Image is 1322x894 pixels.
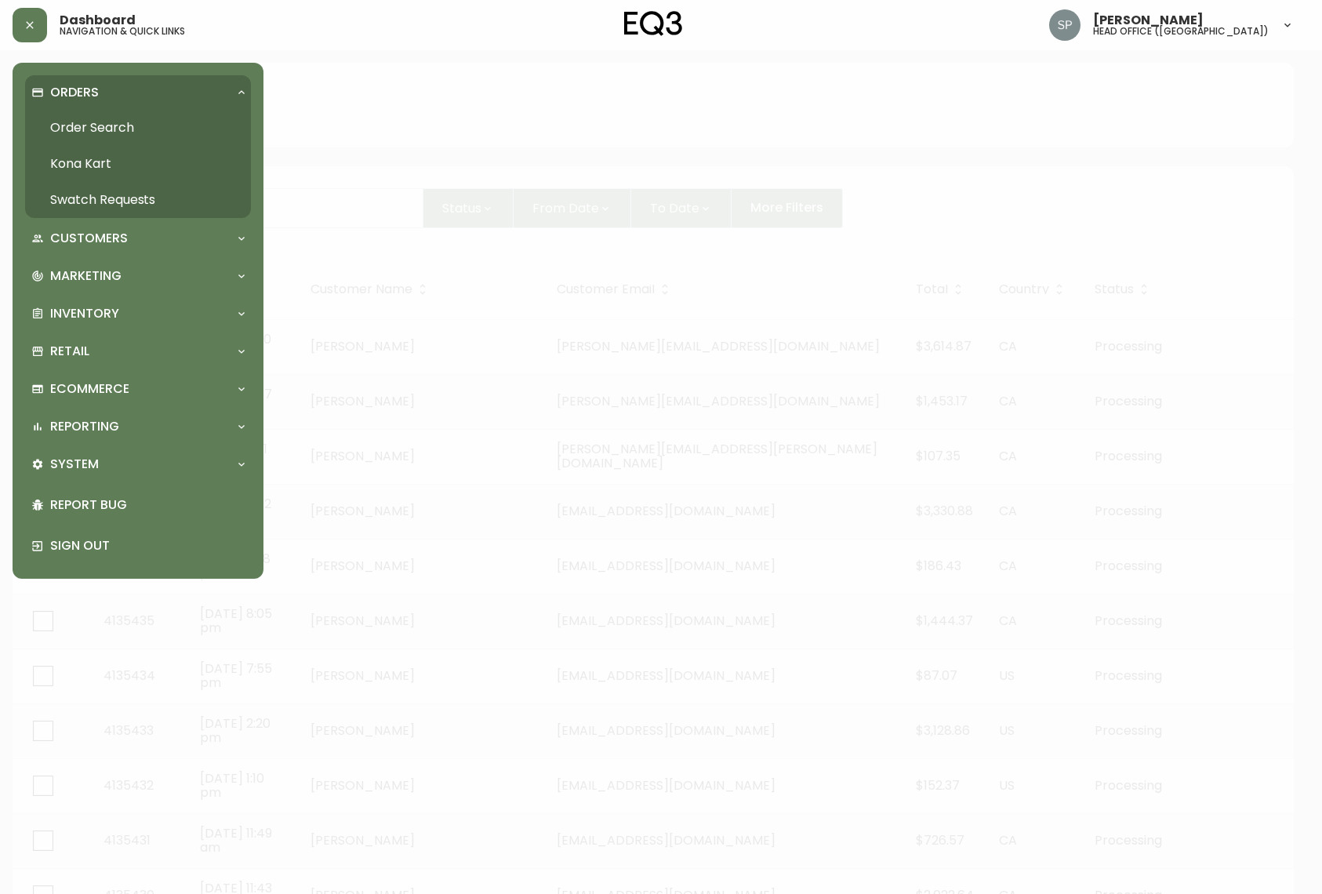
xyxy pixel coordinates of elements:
p: Customers [50,230,128,247]
h5: head office ([GEOGRAPHIC_DATA]) [1093,27,1269,36]
p: Sign Out [50,537,245,554]
p: Report Bug [50,496,245,514]
p: Marketing [50,267,122,285]
div: Sign Out [25,525,251,566]
div: Inventory [25,296,251,331]
div: Marketing [25,259,251,293]
div: System [25,447,251,482]
p: Reporting [50,418,119,435]
a: Order Search [25,110,251,146]
img: logo [624,11,682,36]
h5: navigation & quick links [60,27,185,36]
div: Retail [25,334,251,369]
div: Orders [25,75,251,110]
a: Swatch Requests [25,182,251,218]
img: 0cb179e7bf3690758a1aaa5f0aafa0b4 [1049,9,1080,41]
div: Customers [25,221,251,256]
span: [PERSON_NAME] [1093,14,1204,27]
p: Retail [50,343,89,360]
p: System [50,456,99,473]
p: Ecommerce [50,380,129,398]
span: Dashboard [60,14,136,27]
div: Report Bug [25,485,251,525]
a: Kona Kart [25,146,251,182]
div: Reporting [25,409,251,444]
p: Orders [50,84,99,101]
p: Inventory [50,305,119,322]
div: Ecommerce [25,372,251,406]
